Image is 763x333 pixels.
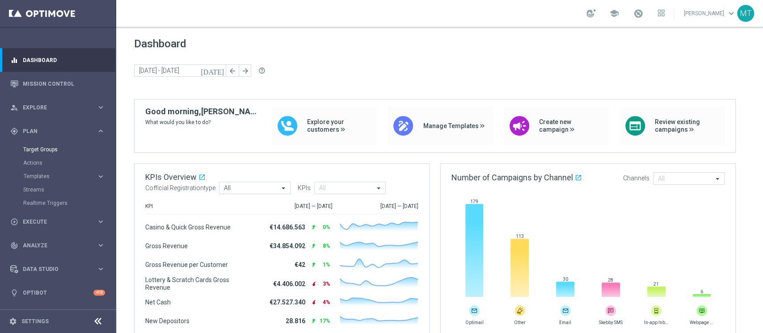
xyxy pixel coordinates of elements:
[10,281,105,304] div: Optibot
[23,186,93,193] a: Streams
[10,48,105,72] div: Dashboard
[23,146,93,153] a: Target Groups
[10,241,97,250] div: Analyze
[10,241,18,250] i: track_changes
[23,143,115,156] div: Target Groups
[23,173,105,180] button: Templates keyboard_arrow_right
[97,217,105,226] i: keyboard_arrow_right
[23,129,97,134] span: Plan
[23,159,93,166] a: Actions
[97,127,105,135] i: keyboard_arrow_right
[23,266,97,272] span: Data Studio
[23,200,93,207] a: Realtime Triggers
[24,174,88,179] span: Templates
[10,56,18,64] i: equalizer
[23,183,115,196] div: Streams
[10,289,105,296] button: lightbulb Optibot +10
[10,72,105,96] div: Mission Control
[23,156,115,170] div: Actions
[97,241,105,250] i: keyboard_arrow_right
[683,7,737,20] a: [PERSON_NAME]keyboard_arrow_down
[9,317,17,325] i: settings
[23,219,97,225] span: Execute
[10,242,105,249] button: track_changes Analyze keyboard_arrow_right
[93,290,105,296] div: +10
[97,265,105,273] i: keyboard_arrow_right
[10,128,105,135] button: gps_fixed Plan keyboard_arrow_right
[10,218,18,226] i: play_circle_outline
[10,104,18,112] i: person_search
[10,57,105,64] button: equalizer Dashboard
[23,105,97,110] span: Explore
[10,127,97,135] div: Plan
[10,218,105,225] button: play_circle_outline Execute keyboard_arrow_right
[23,281,93,304] a: Optibot
[10,266,105,273] button: Data Studio keyboard_arrow_right
[10,104,105,111] button: person_search Explore keyboard_arrow_right
[23,196,115,210] div: Realtime Triggers
[23,243,97,248] span: Analyze
[23,72,105,96] a: Mission Control
[10,80,105,87] button: Mission Control
[21,319,49,324] a: Settings
[23,170,115,183] div: Templates
[609,8,619,18] span: school
[10,265,97,273] div: Data Studio
[737,5,754,22] div: MT
[10,289,18,297] i: lightbulb
[10,218,97,226] div: Execute
[10,127,18,135] i: gps_fixed
[24,174,97,179] div: Templates
[726,8,736,18] span: keyboard_arrow_down
[23,48,105,72] a: Dashboard
[97,103,105,112] i: keyboard_arrow_right
[97,172,105,181] i: keyboard_arrow_right
[10,104,97,112] div: Explore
